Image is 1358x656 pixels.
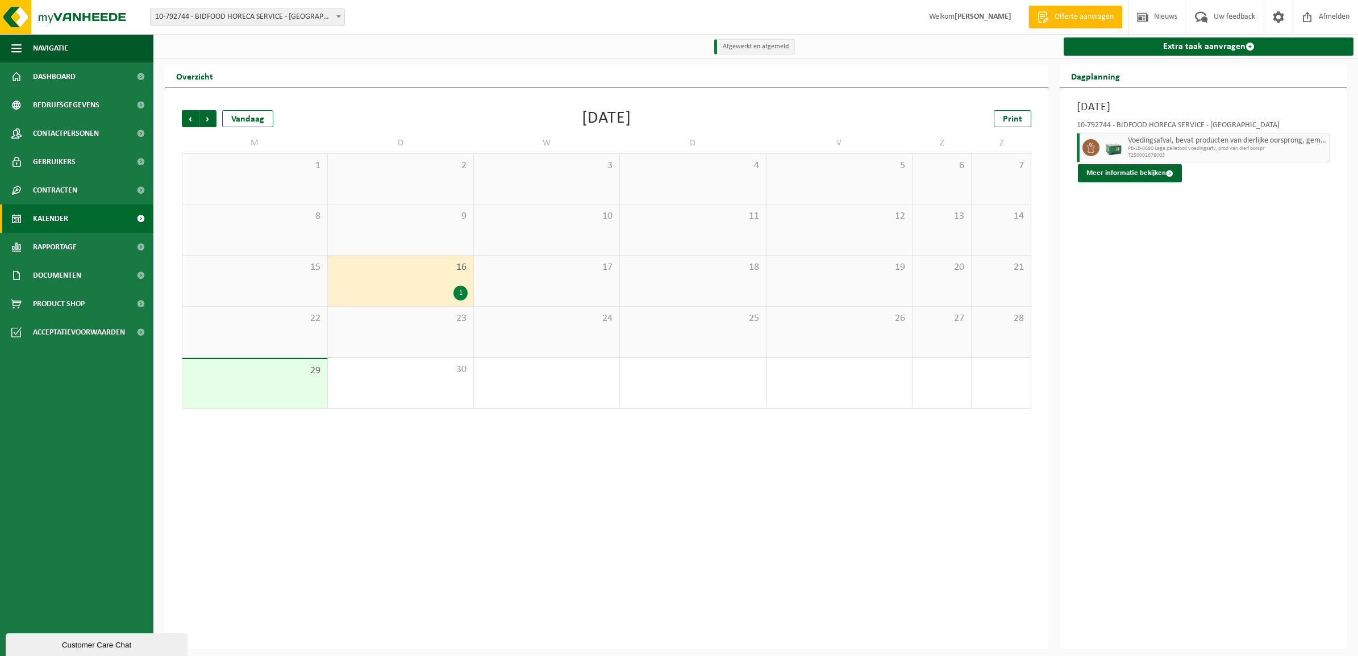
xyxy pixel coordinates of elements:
[972,133,1031,153] td: Z
[334,160,468,172] span: 2
[334,363,468,376] span: 30
[1077,99,1330,116] h3: [DATE]
[955,12,1011,21] strong: [PERSON_NAME]
[1105,139,1122,156] img: PB-LB-0680-HPE-GN-01
[994,110,1031,127] a: Print
[626,210,760,223] span: 11
[328,133,474,153] td: D
[188,365,322,377] span: 29
[453,286,468,300] div: 1
[182,110,199,127] span: Vorige
[334,261,468,274] span: 16
[33,290,85,318] span: Product Shop
[913,133,972,153] td: Z
[188,210,322,223] span: 8
[480,261,614,274] span: 17
[1128,145,1326,152] span: PB-LB-0680 Lage palletbox voedingsafv, prod van dierl oorspr
[1052,11,1117,23] span: Offerte aanvragen
[582,110,631,127] div: [DATE]
[151,9,344,25] span: 10-792744 - BIDFOOD HORECA SERVICE - BERINGEN
[626,160,760,172] span: 4
[33,261,81,290] span: Documenten
[1064,37,1353,56] a: Extra taak aanvragen
[199,110,216,127] span: Volgende
[620,133,766,153] td: D
[626,312,760,325] span: 25
[33,233,77,261] span: Rapportage
[1077,122,1330,133] div: 10-792744 - BIDFOOD HORECA SERVICE - [GEOGRAPHIC_DATA]
[33,148,76,176] span: Gebruikers
[33,119,99,148] span: Contactpersonen
[188,261,322,274] span: 15
[1078,164,1182,182] button: Meer informatie bekijken
[182,133,328,153] td: M
[188,160,322,172] span: 1
[334,312,468,325] span: 23
[33,204,68,233] span: Kalender
[772,312,906,325] span: 26
[188,312,322,325] span: 22
[977,312,1025,325] span: 28
[1003,115,1022,124] span: Print
[1128,152,1326,159] span: T250002678003
[772,160,906,172] span: 5
[977,261,1025,274] span: 21
[480,312,614,325] span: 24
[474,133,620,153] td: W
[918,210,966,223] span: 13
[150,9,345,26] span: 10-792744 - BIDFOOD HORECA SERVICE - BERINGEN
[33,318,125,346] span: Acceptatievoorwaarden
[918,261,966,274] span: 20
[1028,6,1122,28] a: Offerte aanvragen
[165,65,224,87] h2: Overzicht
[772,210,906,223] span: 12
[767,133,913,153] td: V
[977,160,1025,172] span: 7
[1128,136,1326,145] span: Voedingsafval, bevat producten van dierlijke oorsprong, gemengde verpakking (exclusief glas), cat...
[33,62,76,91] span: Dashboard
[480,160,614,172] span: 3
[33,91,99,119] span: Bedrijfsgegevens
[918,312,966,325] span: 27
[222,110,273,127] div: Vandaag
[6,631,190,656] iframe: chat widget
[480,210,614,223] span: 10
[33,34,68,62] span: Navigatie
[918,160,966,172] span: 6
[772,261,906,274] span: 19
[1060,65,1131,87] h2: Dagplanning
[33,176,77,204] span: Contracten
[714,39,795,55] li: Afgewerkt en afgemeld
[334,210,468,223] span: 9
[977,210,1025,223] span: 14
[626,261,760,274] span: 18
